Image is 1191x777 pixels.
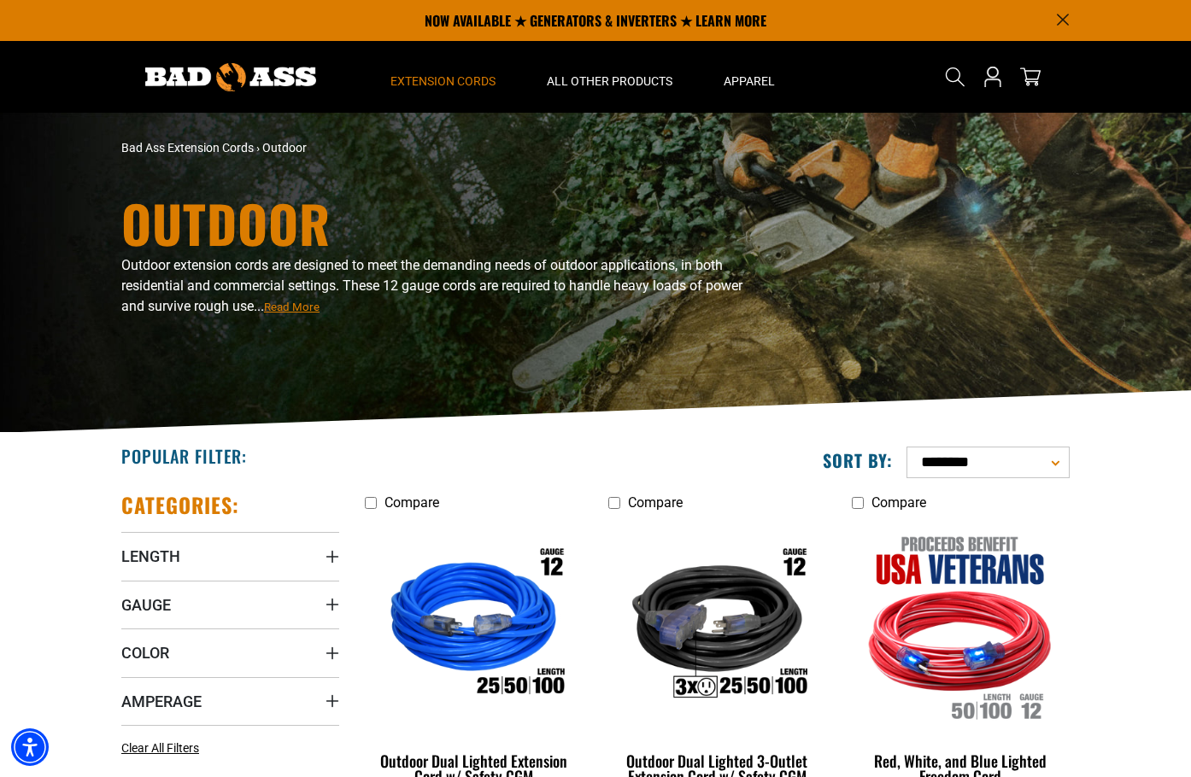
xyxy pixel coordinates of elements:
summary: Extension Cords [365,41,521,113]
a: Open this option [979,41,1006,113]
span: Outdoor extension cords are designed to meet the demanding needs of outdoor applications, in both... [121,257,742,314]
h2: Popular Filter: [121,445,247,467]
summary: Amperage [121,677,339,725]
summary: Gauge [121,581,339,628]
a: Clear All Filters [121,739,206,757]
span: Color [121,643,169,663]
img: Outdoor Dual Lighted Extension Cord w/ Safety CGM [367,528,582,724]
span: Apparel [724,73,775,89]
span: Read More [264,301,320,313]
a: cart [1017,67,1044,87]
img: Red, White, and Blue Lighted Freedom Cord [853,528,1068,724]
img: Outdoor Dual Lighted 3-Outlet Extension Cord w/ Safety CGM [609,528,824,724]
h1: Outdoor [121,197,745,248]
span: › [256,141,260,155]
span: Compare [628,494,683,511]
span: Outdoor [262,141,307,155]
span: Compare [871,494,926,511]
nav: breadcrumbs [121,139,745,157]
label: Sort by: [823,449,893,471]
span: Amperage [121,692,202,711]
div: Accessibility Menu [11,728,49,766]
span: All Other Products [547,73,672,89]
span: Compare [384,494,439,511]
summary: Search [942,63,969,91]
summary: All Other Products [521,41,698,113]
summary: Apparel [698,41,801,113]
span: Gauge [121,595,171,615]
span: Length [121,546,180,566]
img: Bad Ass Extension Cords [145,63,316,91]
span: Extension Cords [390,73,496,89]
a: Bad Ass Extension Cords [121,141,254,155]
h2: Categories: [121,492,239,518]
summary: Color [121,628,339,676]
span: Clear All Filters [121,741,199,755]
summary: Length [121,532,339,580]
